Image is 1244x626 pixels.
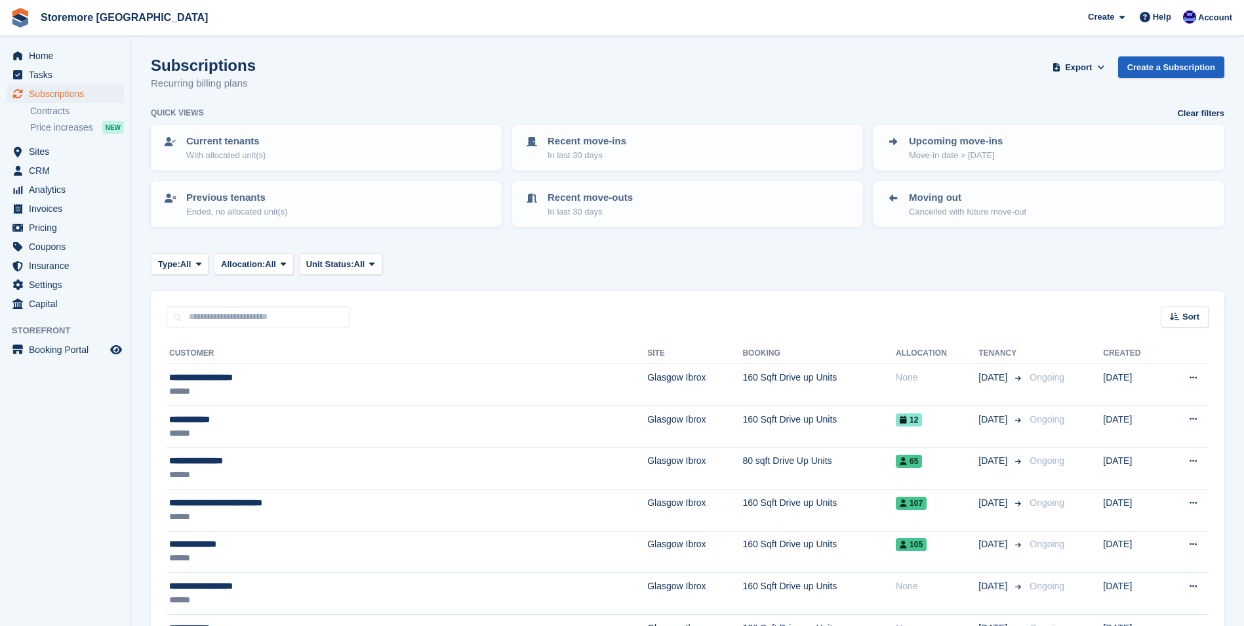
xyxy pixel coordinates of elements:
a: Clear filters [1177,107,1224,120]
a: Previous tenants Ended, no allocated unit(s) [152,182,500,226]
img: Angela [1183,10,1196,24]
td: [DATE] [1103,573,1164,615]
span: Analytics [29,180,108,199]
img: stora-icon-8386f47178a22dfd0bd8f6a31ec36ba5ce8667c1dd55bd0f319d3a0aa187defe.svg [10,8,30,28]
td: 160 Sqft Drive up Units [742,406,896,448]
span: Pricing [29,219,108,237]
h1: Subscriptions [151,56,256,74]
p: Upcoming move-ins [909,134,1003,149]
span: [DATE] [978,537,1010,551]
span: Type: [158,258,180,271]
a: menu [7,295,124,313]
p: Recent move-outs [548,190,633,205]
td: Glasgow Ibrox [647,364,742,406]
h6: Quick views [151,107,204,119]
a: menu [7,180,124,199]
p: With allocated unit(s) [186,149,266,162]
a: menu [7,257,124,275]
a: menu [7,161,124,180]
span: [DATE] [978,496,1010,510]
th: Site [647,343,742,364]
span: Coupons [29,238,108,256]
button: Type: All [151,253,209,275]
span: Subscriptions [29,85,108,103]
a: menu [7,341,124,359]
p: Previous tenants [186,190,288,205]
span: Allocation: [221,258,265,271]
td: [DATE] [1103,489,1164,531]
div: None [896,579,978,593]
a: menu [7,142,124,161]
th: Tenancy [978,343,1024,364]
span: Ongoing [1030,455,1064,466]
a: menu [7,219,124,237]
span: Storefront [12,324,130,337]
th: Customer [167,343,647,364]
td: 80 sqft Drive Up Units [742,448,896,490]
td: 160 Sqft Drive up Units [742,531,896,573]
p: Recurring billing plans [151,76,256,91]
td: Glasgow Ibrox [647,406,742,448]
span: Tasks [29,66,108,84]
span: Sort [1182,310,1199,323]
p: Cancelled with future move-out [909,205,1026,219]
span: [DATE] [978,454,1010,468]
span: 107 [896,497,927,510]
div: None [896,371,978,385]
th: Created [1103,343,1164,364]
td: 160 Sqft Drive up Units [742,364,896,406]
p: Moving out [909,190,1026,205]
span: All [265,258,276,271]
a: Price increases NEW [30,120,124,135]
p: Recent move-ins [548,134,626,149]
button: Unit Status: All [299,253,382,275]
a: menu [7,238,124,256]
a: Current tenants With allocated unit(s) [152,126,500,169]
a: Moving out Cancelled with future move-out [875,182,1223,226]
span: Booking Portal [29,341,108,359]
td: [DATE] [1103,406,1164,448]
span: Ongoing [1030,581,1064,591]
td: Glasgow Ibrox [647,531,742,573]
p: In last 30 days [548,205,633,219]
a: menu [7,47,124,65]
a: Contracts [30,105,124,117]
span: CRM [29,161,108,180]
span: All [354,258,365,271]
span: Capital [29,295,108,313]
span: Unit Status: [306,258,354,271]
a: Storemore [GEOGRAPHIC_DATA] [35,7,213,28]
span: Insurance [29,257,108,275]
td: [DATE] [1103,531,1164,573]
td: Glasgow Ibrox [647,489,742,531]
span: Settings [29,276,108,294]
p: Current tenants [186,134,266,149]
td: [DATE] [1103,364,1164,406]
span: Help [1153,10,1171,24]
a: Preview store [108,342,124,358]
span: Export [1065,61,1092,74]
div: NEW [102,121,124,134]
a: Upcoming move-ins Move-in date > [DATE] [875,126,1223,169]
span: Price increases [30,121,93,134]
p: Ended, no allocated unit(s) [186,205,288,219]
p: In last 30 days [548,149,626,162]
span: Ongoing [1030,539,1064,549]
span: [DATE] [978,371,1010,385]
span: Account [1198,11,1232,24]
td: [DATE] [1103,448,1164,490]
a: Recent move-outs In last 30 days [513,182,862,226]
span: 105 [896,538,927,551]
span: Ongoing [1030,372,1064,383]
a: Create a Subscription [1118,56,1224,78]
td: 160 Sqft Drive up Units [742,489,896,531]
td: Glasgow Ibrox [647,448,742,490]
span: 12 [896,413,922,427]
span: 65 [896,455,922,468]
a: menu [7,66,124,84]
span: Ongoing [1030,497,1064,508]
span: [DATE] [978,413,1010,427]
span: Invoices [29,199,108,218]
th: Allocation [896,343,978,364]
td: 160 Sqft Drive up Units [742,573,896,615]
